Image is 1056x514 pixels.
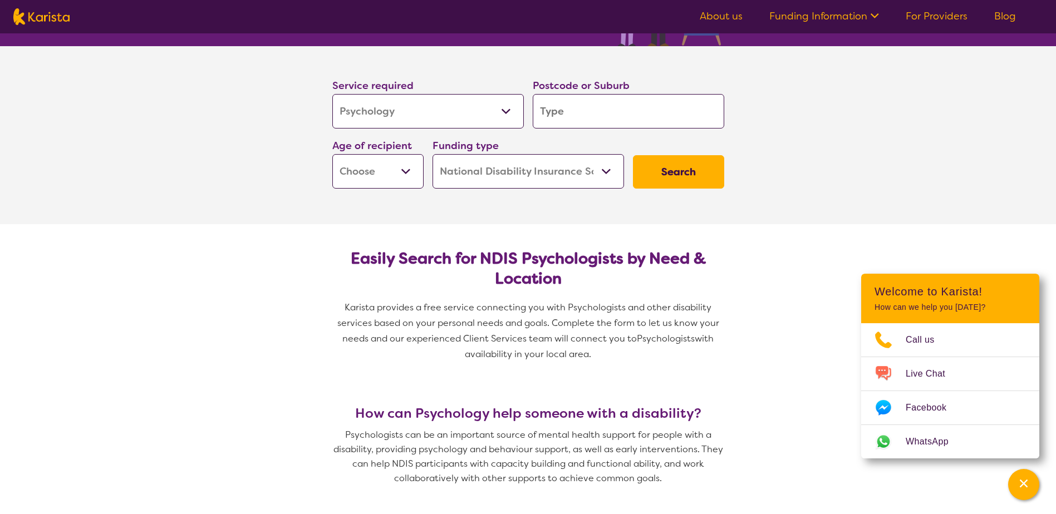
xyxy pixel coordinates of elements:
[906,365,959,382] span: Live Chat
[875,285,1026,298] h2: Welcome to Karista!
[875,303,1026,312] p: How can we help you [DATE]?
[994,9,1016,23] a: Blog
[861,425,1039,458] a: Web link opens in a new tab.
[906,332,948,348] span: Call us
[341,249,715,289] h2: Easily Search for NDIS Psychologists by Need & Location
[332,79,414,92] label: Service required
[332,139,412,152] label: Age of recipient
[906,399,960,416] span: Facebook
[433,139,499,152] label: Funding type
[861,274,1039,458] div: Channel Menu
[328,428,729,486] p: Psychologists can be an important source of mental health support for people with a disability, p...
[533,94,724,128] input: Type
[13,8,70,25] img: Karista logo
[533,79,630,92] label: Postcode or Suburb
[337,302,721,344] span: Karista provides a free service connecting you with Psychologists and other disability services b...
[906,9,967,23] a: For Providers
[861,323,1039,458] ul: Choose channel
[328,406,729,421] h3: How can Psychology help someone with a disability?
[769,9,879,23] a: Funding Information
[700,9,743,23] a: About us
[637,333,695,344] span: Psychologists
[1008,469,1039,500] button: Channel Menu
[633,155,724,189] button: Search
[906,433,962,450] span: WhatsApp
